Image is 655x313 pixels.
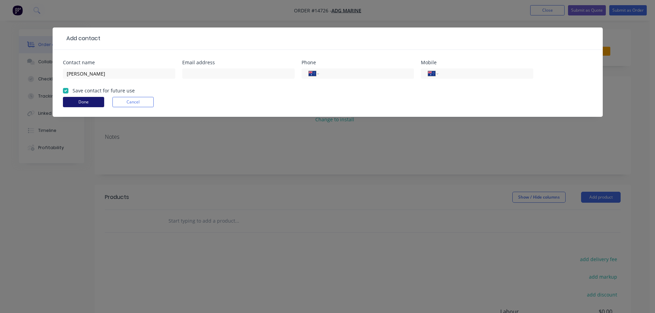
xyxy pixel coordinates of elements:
div: Contact name [63,60,175,65]
div: Email address [182,60,295,65]
div: Phone [302,60,414,65]
div: Mobile [421,60,533,65]
div: Add contact [63,34,100,43]
button: Cancel [112,97,154,107]
button: Done [63,97,104,107]
label: Save contact for future use [73,87,135,94]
